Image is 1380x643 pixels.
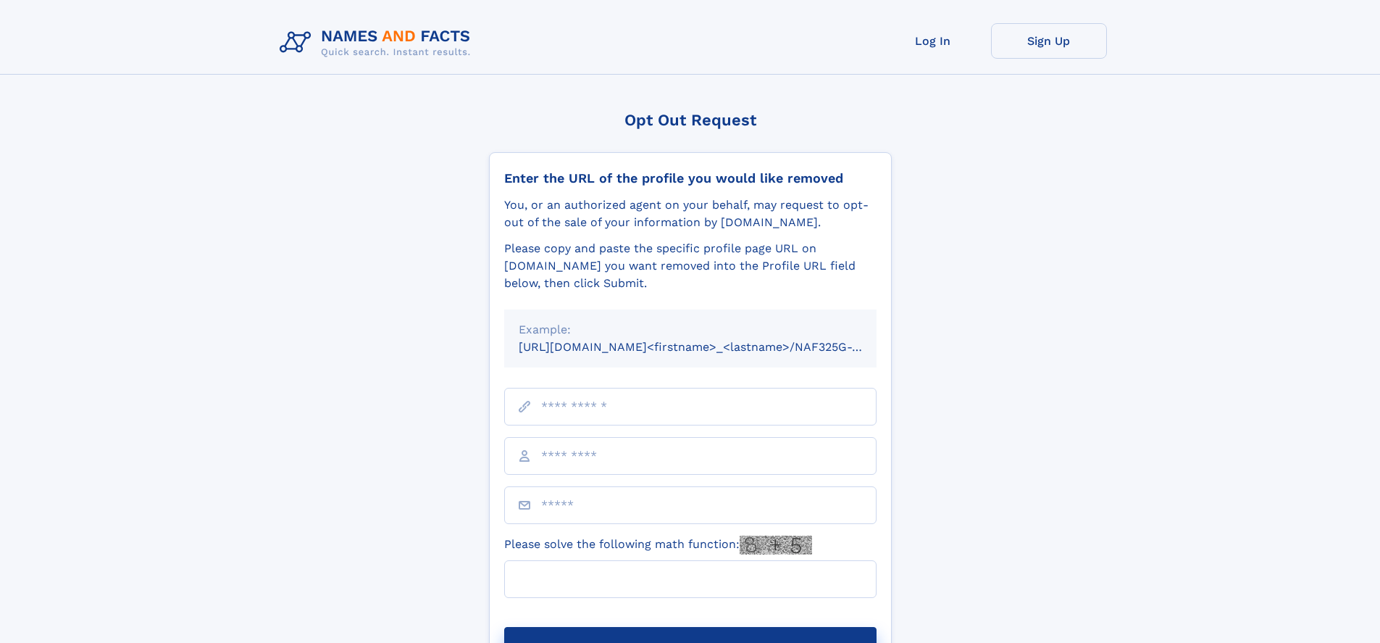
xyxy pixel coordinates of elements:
[504,170,877,186] div: Enter the URL of the profile you would like removed
[875,23,991,59] a: Log In
[504,196,877,231] div: You, or an authorized agent on your behalf, may request to opt-out of the sale of your informatio...
[504,240,877,292] div: Please copy and paste the specific profile page URL on [DOMAIN_NAME] you want removed into the Pr...
[991,23,1107,59] a: Sign Up
[519,340,904,354] small: [URL][DOMAIN_NAME]<firstname>_<lastname>/NAF325G-xxxxxxxx
[519,321,862,339] div: Example:
[504,536,812,555] label: Please solve the following math function:
[489,111,892,129] div: Opt Out Request
[274,23,482,62] img: Logo Names and Facts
